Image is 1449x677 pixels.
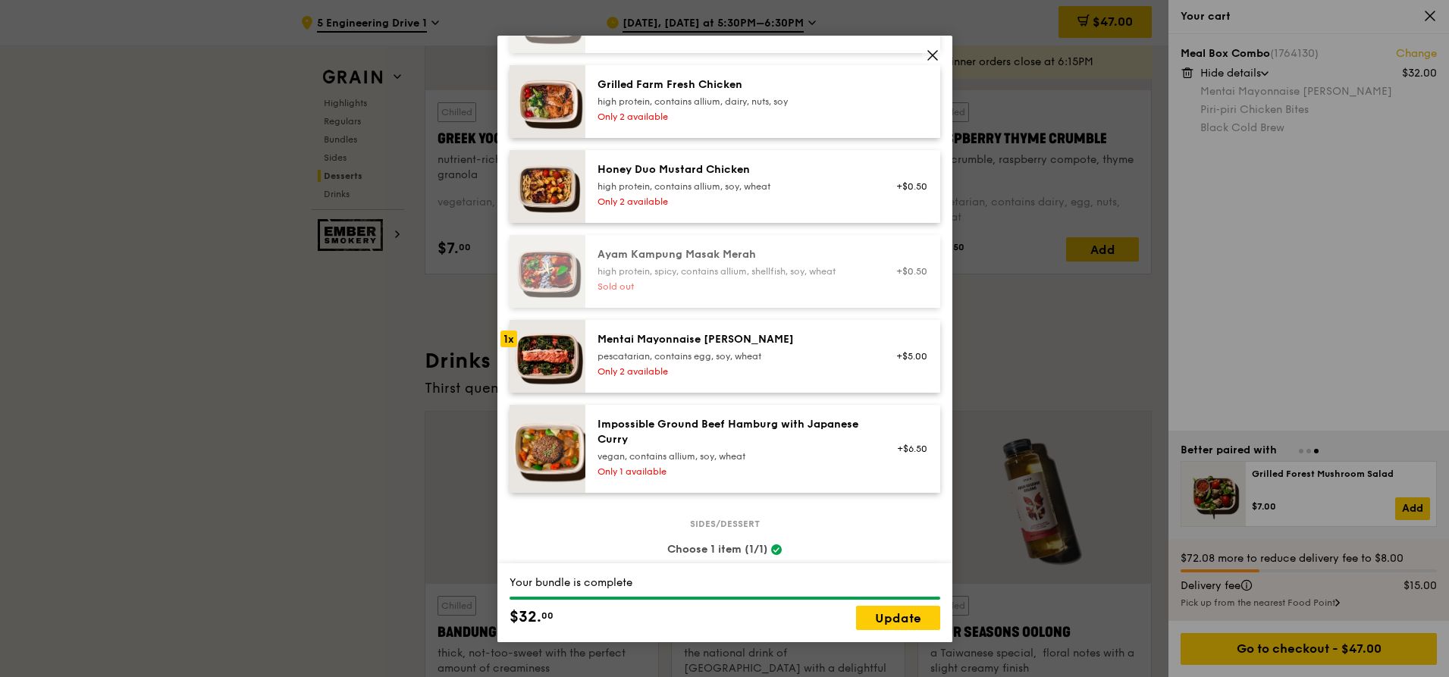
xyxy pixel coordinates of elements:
span: 00 [541,610,554,622]
div: vegan, contains allium, soy, wheat [597,450,870,462]
div: Choose 1 item (1/1) [510,542,940,557]
img: daily_normal_HORZ-Impossible-Hamburg-With-Japanese-Curry.jpg [510,405,585,493]
span: $32. [510,606,541,628]
div: high protein, spicy, contains allium, shellfish, soy, wheat [597,265,870,277]
span: Sides/dessert [684,518,766,530]
div: high protein, contains allium, soy, wheat [597,180,870,193]
div: Only 2 available [597,196,870,208]
img: daily_normal_Mentai-Mayonnaise-Aburi-Salmon-HORZ.jpg [510,320,585,393]
img: daily_normal_Honey_Duo_Mustard_Chicken__Horizontal_.jpg [510,150,585,223]
div: Grilled Farm Fresh Chicken [597,77,870,92]
div: Only 2 available [597,365,870,378]
div: Your bundle is complete [510,575,940,591]
div: pescatarian, contains egg, soy, wheat [597,350,870,362]
div: +$0.50 [888,265,928,277]
img: daily_normal_HORZ-Grilled-Farm-Fresh-Chicken.jpg [510,65,585,138]
div: Honey Duo Mustard Chicken [597,162,870,177]
div: +$5.00 [888,350,928,362]
a: Update [856,606,940,630]
div: Impossible Ground Beef Hamburg with Japanese Curry [597,417,870,447]
div: +$0.50 [888,180,928,193]
div: 1x [500,331,517,347]
div: Only 2 available [597,111,870,123]
div: Only 1 available [597,465,870,478]
div: high protein, contains allium, dairy, nuts, soy [597,96,870,108]
div: Sold out [597,281,870,293]
div: +$6.50 [888,443,928,455]
div: Ayam Kampung Masak Merah [597,247,870,262]
div: Mentai Mayonnaise [PERSON_NAME] [597,332,870,347]
img: daily_normal_Ayam_Kampung_Masak_Merah_Horizontal_.jpg [510,235,585,308]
